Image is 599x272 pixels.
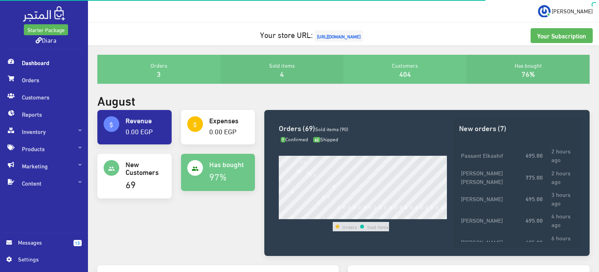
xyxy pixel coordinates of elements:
[560,218,590,248] iframe: Drift Widget Chat Controller
[459,231,524,252] td: [PERSON_NAME]
[459,144,524,166] td: Passant Elkashif
[6,71,82,88] span: Orders
[6,123,82,140] span: Inventory
[313,137,320,143] span: 62
[315,30,363,42] span: [URL][DOMAIN_NAME]
[538,5,551,18] img: ...
[331,214,337,219] div: 10
[522,67,535,80] a: 76%
[6,175,82,192] span: Content
[126,175,136,192] a: 69
[466,55,590,84] div: Has bought
[209,124,237,137] a: 0.00 EGP
[531,28,593,43] a: Your Subscription
[209,168,227,184] a: 97%
[192,121,199,128] i: attach_money
[414,214,420,219] div: 26
[459,166,524,187] td: [PERSON_NAME] [PERSON_NAME]
[74,240,82,246] span: 13
[313,134,338,144] span: Shipped
[525,216,543,224] strong: 495.00
[342,222,357,231] td: Orders
[280,67,284,80] a: 4
[24,24,68,35] a: Starter Package
[209,160,249,168] h4: Has bought
[221,55,344,84] div: Sold items
[126,124,153,137] a: 0.00 EGP
[342,214,347,219] div: 12
[549,187,576,209] td: 3 hours ago
[549,144,576,166] td: 2 hours ago
[315,124,348,133] span: Sold items (90)
[362,214,368,219] div: 16
[209,116,249,124] h4: Expenses
[549,209,576,231] td: 4 hours ago
[549,231,576,252] td: 6 hours ago
[343,55,466,84] div: Customers
[383,214,388,219] div: 20
[399,67,411,80] a: 404
[6,238,82,255] a: 13 Messages
[291,214,294,219] div: 2
[192,165,199,172] i: people
[404,214,409,219] div: 24
[424,214,430,219] div: 28
[434,214,440,219] div: 30
[525,173,543,181] strong: 775.00
[18,255,75,263] span: Settings
[373,214,378,219] div: 18
[312,214,314,219] div: 6
[525,194,543,203] strong: 495.00
[549,166,576,187] td: 2 hours ago
[157,67,161,80] a: 3
[6,54,82,71] span: Dashboard
[108,121,115,128] i: attach_money
[260,27,365,41] a: Your store URL:[URL][DOMAIN_NAME]
[6,157,82,175] span: Marketing
[525,151,543,159] strong: 495.00
[322,214,325,219] div: 8
[97,93,135,107] h2: August
[279,124,447,131] h3: Orders (69)
[525,238,543,246] strong: 495.00
[108,165,115,172] i: people
[97,55,221,84] div: Orders
[393,214,399,219] div: 22
[6,255,82,267] a: Settings
[281,137,286,143] span: 7
[18,238,67,247] span: Messages
[6,140,82,157] span: Products
[459,187,524,209] td: [PERSON_NAME]
[352,214,357,219] div: 14
[126,160,165,176] h4: New Customers
[6,88,82,106] span: Customers
[281,134,308,144] span: Confirmed
[36,34,56,45] a: Diara
[538,5,593,17] a: ... [PERSON_NAME]
[459,209,524,231] td: [PERSON_NAME]
[367,222,389,231] td: Sold items
[126,116,165,124] h4: Revenue
[301,214,304,219] div: 4
[6,106,82,123] span: Reports
[552,6,593,16] span: [PERSON_NAME]
[23,6,65,22] img: .
[459,124,576,131] h3: New orders (7)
